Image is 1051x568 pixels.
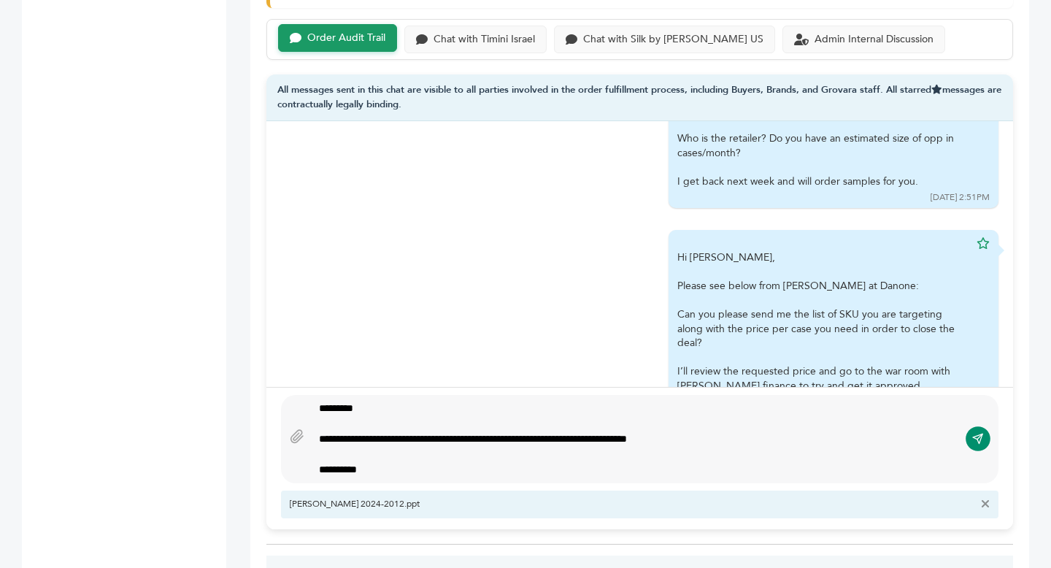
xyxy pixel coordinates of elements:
[677,174,969,189] div: I get back next week and will order samples for you.
[677,131,969,188] div: Who is the retailer? Do you have an estimated size of opp in cases/month?
[583,34,763,46] div: Chat with Silk by [PERSON_NAME] US
[290,498,974,510] span: [PERSON_NAME] 2024-2012.ppt
[931,191,990,204] div: [DATE] 2:51PM
[266,74,1013,121] div: All messages sent in this chat are visible to all parties involved in the order fulfillment proce...
[677,307,969,350] div: Can you please send me the list of SKU you are targeting along with the price per case you need i...
[307,32,385,45] div: Order Audit Trail
[677,364,969,393] div: I’ll review the requested price and go to the war room with [PERSON_NAME] finance to try and get ...
[434,34,535,46] div: Chat with Timini Israel
[677,250,969,450] div: Hi [PERSON_NAME],
[815,34,933,46] div: Admin Internal Discussion
[677,279,969,293] div: Please see below from [PERSON_NAME] at Danone:
[677,60,969,188] div: Hi [PERSON_NAME],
